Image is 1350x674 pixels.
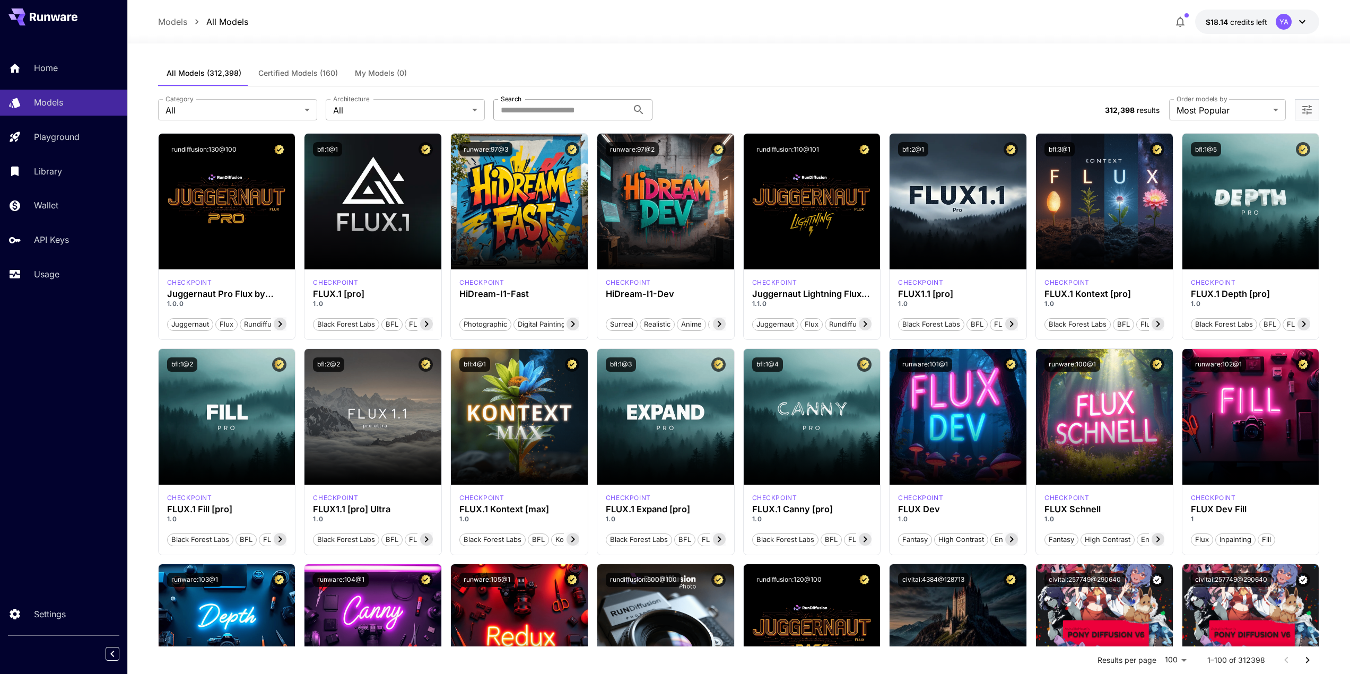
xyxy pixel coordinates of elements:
[1150,573,1164,587] button: Verified working
[606,357,636,372] button: bfl:1@3
[1044,142,1075,156] button: bfl:3@1
[898,299,1018,309] p: 1.0
[752,142,823,156] button: rundiffusion:110@101
[34,62,58,74] p: Home
[460,319,511,330] span: Photographic
[752,299,872,309] p: 1.1.0
[333,104,468,117] span: All
[752,278,797,287] div: FLUX.1 D
[1215,532,1256,546] button: Inpainting
[1044,504,1164,514] h3: FLUX Schnell
[857,142,872,156] button: Certified Model – Vetted for best performance and includes a commercial license.
[898,514,1018,524] p: 1.0
[898,317,964,331] button: Black Forest Labs
[1296,357,1310,372] button: Certified Model – Vetted for best performance and includes a commercial license.
[1004,142,1018,156] button: Certified Model – Vetted for best performance and includes a commercial license.
[565,142,579,156] button: Certified Model – Vetted for best performance and includes a commercial license.
[459,493,504,503] p: checkpoint
[158,15,187,28] a: Models
[1137,535,1186,545] span: Environment
[1150,357,1164,372] button: Certified Model – Vetted for best performance and includes a commercial license.
[240,319,289,330] span: rundiffusion
[1259,317,1281,331] button: BFL
[1137,106,1160,115] span: results
[1105,106,1135,115] span: 312,398
[167,278,212,287] p: checkpoint
[898,357,952,372] button: runware:101@1
[333,94,369,103] label: Architecture
[898,278,943,287] p: checkpoint
[167,299,287,309] p: 1.0.0
[752,357,783,372] button: bfl:1@4
[382,319,402,330] span: BFL
[752,493,797,503] div: fluxpro
[1191,317,1257,331] button: Black Forest Labs
[844,532,917,546] button: FLUX.1 Canny [pro]
[709,319,742,330] span: Stylized
[258,68,338,78] span: Certified Models (160)
[1161,652,1190,668] div: 100
[752,278,797,287] p: checkpoint
[711,573,726,587] button: Certified Model – Vetted for best performance and includes a commercial license.
[272,142,286,156] button: Certified Model – Vetted for best performance and includes a commercial license.
[405,319,454,330] span: FLUX.1 [pro]
[752,289,872,299] div: Juggernaut Lightning Flux by RunDiffusion
[459,493,504,503] div: FLUX.1 Kontext [max]
[801,319,822,330] span: flux
[459,317,511,331] button: Photographic
[1098,655,1156,666] p: Results per page
[821,532,842,546] button: BFL
[898,504,1018,514] h3: FLUX Dev
[606,278,651,287] p: checkpoint
[752,532,818,546] button: Black Forest Labs
[206,15,248,28] p: All Models
[459,504,579,514] h3: FLUX.1 Kontext [max]
[216,319,237,330] span: flux
[313,289,433,299] h3: FLUX.1 [pro]
[825,317,875,331] button: rundiffusion
[459,289,579,299] div: HiDream-I1-Fast
[167,357,197,372] button: bfl:1@2
[711,142,726,156] button: Certified Model – Vetted for best performance and includes a commercial license.
[821,535,841,545] span: BFL
[1206,16,1267,28] div: $18.1415
[1258,535,1275,545] span: Fill
[381,532,403,546] button: BFL
[752,504,872,514] h3: FLUX.1 Canny [pro]
[1044,514,1164,524] p: 1.0
[606,493,651,503] div: fluxpro
[1177,94,1227,103] label: Order models by
[857,357,872,372] button: Certified Model – Vetted for best performance and includes a commercial license.
[459,357,490,372] button: bfl:4@1
[313,504,433,514] h3: FLUX1.1 [pro] Ultra
[752,514,872,524] p: 1.0
[606,317,638,331] button: Surreal
[1191,504,1311,514] h3: FLUX Dev Fill
[606,289,726,299] h3: HiDream-I1-Dev
[313,573,369,587] button: runware:104@1
[1195,10,1319,34] button: $18.1415YA
[419,142,433,156] button: Certified Model – Vetted for best performance and includes a commercial license.
[899,319,964,330] span: Black Forest Labs
[313,357,344,372] button: bfl:2@2
[752,317,798,331] button: juggernaut
[459,573,515,587] button: runware:105@1
[167,278,212,287] div: FLUX.1 D
[640,319,674,330] span: Realistic
[1230,17,1267,27] span: credits left
[1297,650,1318,671] button: Go to next page
[606,493,651,503] p: checkpoint
[528,532,549,546] button: BFL
[167,289,287,299] h3: Juggernaut Pro Flux by RunDiffusion
[167,573,222,587] button: runware:103@1
[674,532,695,546] button: BFL
[167,493,212,503] div: fluxpro
[606,142,659,156] button: runware:97@2
[34,268,59,281] p: Usage
[240,317,290,331] button: rundiffusion
[898,142,928,156] button: bfl:2@1
[1191,299,1311,309] p: 1.0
